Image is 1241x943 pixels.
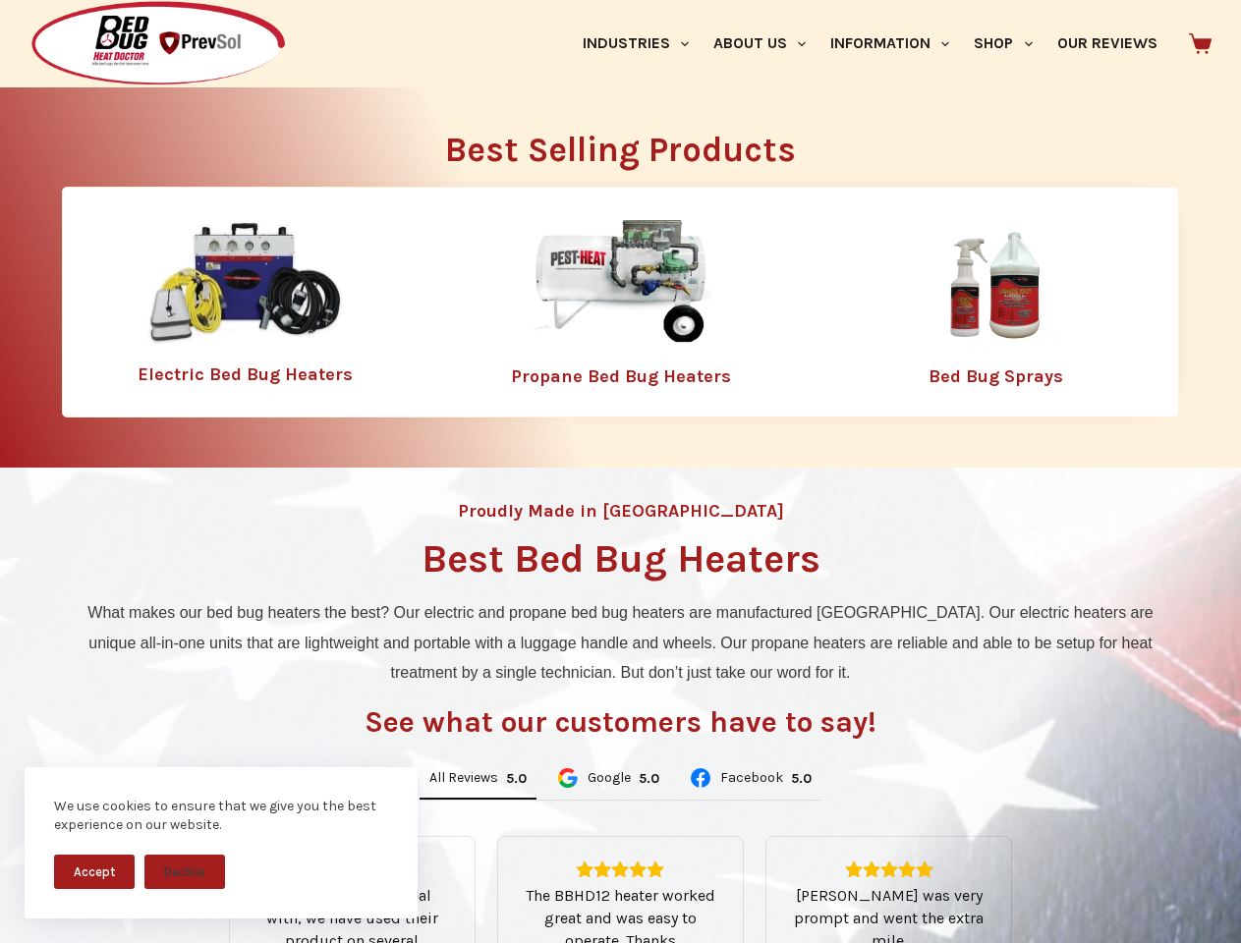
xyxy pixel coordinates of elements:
button: Accept [54,855,135,889]
p: What makes our bed bug heaters the best? Our electric and propane bed bug heaters are manufacture... [72,598,1169,688]
a: Propane Bed Bug Heaters [511,365,731,387]
div: 5.0 [639,770,659,787]
span: All Reviews [429,771,498,785]
h1: Best Bed Bug Heaters [422,539,820,579]
div: Rating: 5.0 out of 5 [639,770,659,787]
div: 5.0 [506,770,527,787]
div: We use cookies to ensure that we give you the best experience on our website. [54,797,388,835]
div: Rating: 5.0 out of 5 [522,860,719,878]
div: Rating: 5.0 out of 5 [790,860,987,878]
h2: Best Selling Products [62,133,1179,167]
span: Facebook [720,771,783,785]
a: Electric Bed Bug Heaters [138,363,353,385]
span: Google [588,771,631,785]
a: Bed Bug Sprays [929,365,1063,387]
div: 5.0 [791,770,812,787]
h4: Proudly Made in [GEOGRAPHIC_DATA] [458,502,784,520]
div: Rating: 5.0 out of 5 [791,770,812,787]
h3: See what our customers have to say! [365,707,876,737]
button: Decline [144,855,225,889]
button: Open LiveChat chat widget [16,8,75,67]
div: Rating: 5.0 out of 5 [506,770,527,787]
